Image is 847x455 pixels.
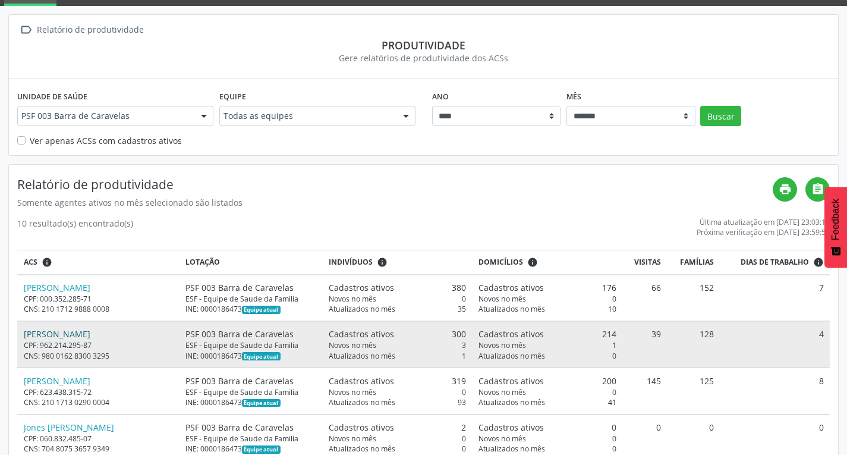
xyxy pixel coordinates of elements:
[185,328,316,340] div: PSF 003 Barra de Caravelas
[478,434,616,444] div: 0
[17,87,87,106] label: Unidade de saúde
[24,397,173,407] div: CNS: 210 1713 0290 0004
[17,21,34,39] i: 
[697,217,830,227] div: Última atualização em [DATE] 23:03:11
[185,340,316,350] div: ESF - Equipe de Saude da Familia
[185,421,316,434] div: PSF 003 Barra de Caravelas
[805,177,830,202] a: 
[478,281,616,294] div: 176
[527,257,538,268] i: <div class="text-left"> <div> <strong>Cadastros ativos:</strong> Cadastros que estão vinculados a...
[622,368,667,414] td: 145
[242,306,281,314] span: Esta é a equipe atual deste Agente
[24,375,90,387] a: [PERSON_NAME]
[329,304,395,314] span: Atualizados no mês
[741,257,809,268] span: Dias de trabalho
[329,281,467,294] div: 380
[17,52,830,64] div: Gere relatórios de produtividade dos ACSs
[478,351,616,361] div: 0
[329,375,394,387] span: Cadastros ativos
[478,281,544,294] span: Cadastros ativos
[720,368,830,414] td: 8
[478,397,545,407] span: Atualizados no mês
[478,421,544,434] span: Cadastros ativos
[478,328,616,340] div: 214
[17,21,146,39] a:  Relatório de produtividade
[185,375,316,387] div: PSF 003 Barra de Caravelas
[329,434,467,444] div: 0
[223,110,391,122] span: Todas as equipes
[329,397,467,407] div: 93
[24,304,173,314] div: CNS: 210 1712 9888 0008
[667,321,720,368] td: 128
[242,445,281,454] span: Esta é a equipe atual deste Agente
[329,444,395,454] span: Atualizados no mês
[478,294,616,304] div: 0
[329,281,394,294] span: Cadastros ativos
[478,387,616,397] div: 0
[17,196,773,209] div: Somente agentes ativos no mês selecionado são listados
[720,275,830,321] td: 7
[24,282,90,293] a: [PERSON_NAME]
[329,304,467,314] div: 35
[24,328,90,340] a: [PERSON_NAME]
[242,352,281,360] span: Esta é a equipe atual deste Agente
[185,434,316,444] div: ESF - Equipe de Saude da Familia
[478,397,616,407] div: 41
[622,321,667,368] td: 39
[700,106,741,126] button: Buscar
[329,434,376,444] span: Novos no mês
[622,250,667,275] th: Visitas
[329,328,467,340] div: 300
[824,187,847,268] button: Feedback - Mostrar pesquisa
[24,434,173,444] div: CPF: 060.832.485-07
[667,368,720,414] td: 125
[478,375,544,387] span: Cadastros ativos
[329,375,467,387] div: 319
[478,304,545,314] span: Atualizados no mês
[185,397,316,407] div: INE: 0000186473
[830,199,841,240] span: Feedback
[185,444,316,454] div: INE: 0000186473
[185,281,316,294] div: PSF 003 Barra de Caravelas
[24,351,173,361] div: CNS: 980 0162 8300 3295
[478,304,616,314] div: 10
[329,387,376,397] span: Novos no mês
[478,294,526,304] span: Novos no mês
[219,87,246,106] label: Equipe
[478,328,544,340] span: Cadastros ativos
[697,227,830,237] div: Próxima verificação em [DATE] 23:59:59
[478,387,526,397] span: Novos no mês
[185,387,316,397] div: ESF - Equipe de Saude da Familia
[377,257,388,268] i: <div class="text-left"> <div> <strong>Cadastros ativos:</strong> Cadastros que estão vinculados a...
[478,444,616,454] div: 0
[478,375,616,387] div: 200
[478,421,616,434] div: 0
[566,87,581,106] label: Mês
[24,387,173,397] div: CPF: 623.438.315-72
[24,257,37,268] span: ACS
[329,421,467,434] div: 2
[185,351,316,361] div: INE: 0000186473
[813,257,824,268] i: Dias em que o(a) ACS fez pelo menos uma visita, ou ficha de cadastro individual ou cadastro domic...
[329,294,467,304] div: 0
[17,177,773,192] h4: Relatório de produtividade
[811,183,824,196] i: 
[478,257,523,268] span: Domicílios
[42,257,52,268] i: ACSs que estiveram vinculados a uma UBS neste período, mesmo sem produtividade.
[185,304,316,314] div: INE: 0000186473
[30,134,182,147] label: Ver apenas ACSs com cadastros ativos
[24,422,114,433] a: Jones [PERSON_NAME]
[329,294,376,304] span: Novos no mês
[34,21,146,39] div: Relatório de produtividade
[667,250,720,275] th: Famílias
[329,387,467,397] div: 0
[242,399,281,407] span: Esta é a equipe atual deste Agente
[329,444,467,454] div: 0
[329,340,467,350] div: 3
[329,257,373,268] span: Indivíduos
[329,328,394,340] span: Cadastros ativos
[21,110,189,122] span: PSF 003 Barra de Caravelas
[478,434,526,444] span: Novos no mês
[622,275,667,321] td: 66
[329,421,394,434] span: Cadastros ativos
